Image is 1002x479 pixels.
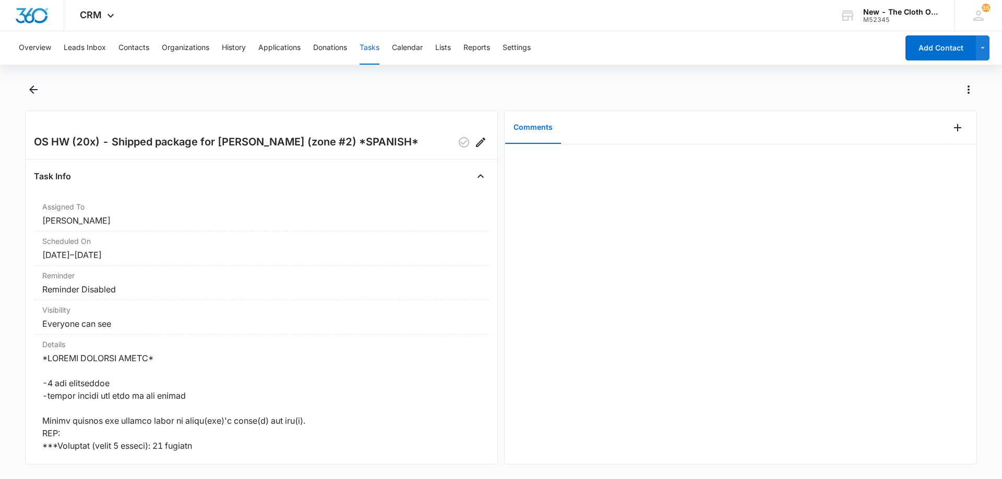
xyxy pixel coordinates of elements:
dt: Reminder [42,270,481,281]
div: notifications count [982,4,990,12]
div: Scheduled On[DATE]–[DATE] [34,231,489,266]
button: Contacts [118,31,149,65]
button: Add Contact [905,35,976,60]
div: ReminderReminder Disabled [34,266,489,300]
button: Lists [435,31,451,65]
dt: Details [42,339,481,350]
button: Donations [313,31,347,65]
h4: Task Info [34,170,71,182]
button: Back [25,81,41,98]
button: Close [472,168,489,185]
button: Leads Inbox [64,31,106,65]
div: VisibilityEveryone can see [34,300,489,335]
dt: Visibility [42,304,481,315]
button: Edit [472,134,489,151]
dt: Scheduled On [42,236,481,247]
span: CRM [80,9,102,20]
div: account name [863,8,939,16]
button: Reports [463,31,490,65]
button: Actions [960,81,977,98]
button: Organizations [162,31,209,65]
dd: Reminder Disabled [42,283,481,296]
div: Assigned To[PERSON_NAME] [34,197,489,231]
dt: Assigned To [42,201,481,212]
button: Add Comment [949,119,966,136]
span: 35 [982,4,990,12]
button: History [222,31,246,65]
button: Calendar [392,31,423,65]
button: Settings [503,31,531,65]
button: Tasks [360,31,379,65]
div: account id [863,16,939,23]
dd: [DATE] – [DATE] [42,249,481,261]
button: Comments [505,112,561,144]
button: Applications [258,31,301,65]
dd: [PERSON_NAME] [42,214,481,227]
dd: Everyone can see [42,317,481,330]
h2: OS HW (20x) - Shipped package for [PERSON_NAME] (zone #2) *SPANISH* [34,134,419,151]
button: Overview [19,31,51,65]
